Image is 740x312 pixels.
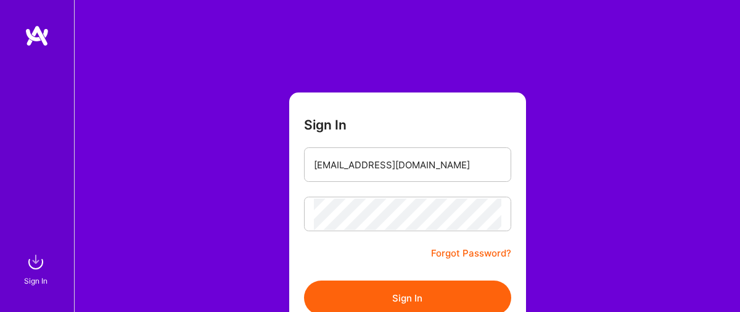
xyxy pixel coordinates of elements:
[314,149,501,181] input: Email...
[24,274,47,287] div: Sign In
[23,250,48,274] img: sign in
[304,117,347,133] h3: Sign In
[26,250,48,287] a: sign inSign In
[25,25,49,47] img: logo
[431,246,511,261] a: Forgot Password?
